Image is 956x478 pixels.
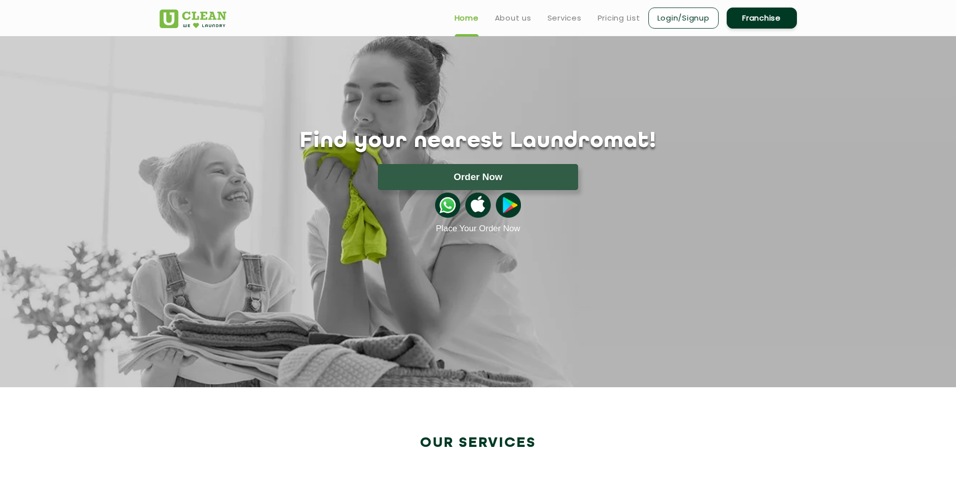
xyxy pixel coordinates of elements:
a: Login/Signup [648,8,719,29]
a: About us [495,12,531,24]
img: UClean Laundry and Dry Cleaning [160,10,226,28]
img: whatsappicon.png [435,193,460,218]
a: Home [455,12,479,24]
button: Order Now [378,164,578,190]
a: Franchise [727,8,797,29]
h1: Find your nearest Laundromat! [152,129,804,154]
img: playstoreicon.png [496,193,521,218]
a: Services [548,12,582,24]
a: Place Your Order Now [436,224,520,234]
img: apple-icon.png [465,193,490,218]
a: Pricing List [598,12,640,24]
h2: Our Services [160,435,797,451]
